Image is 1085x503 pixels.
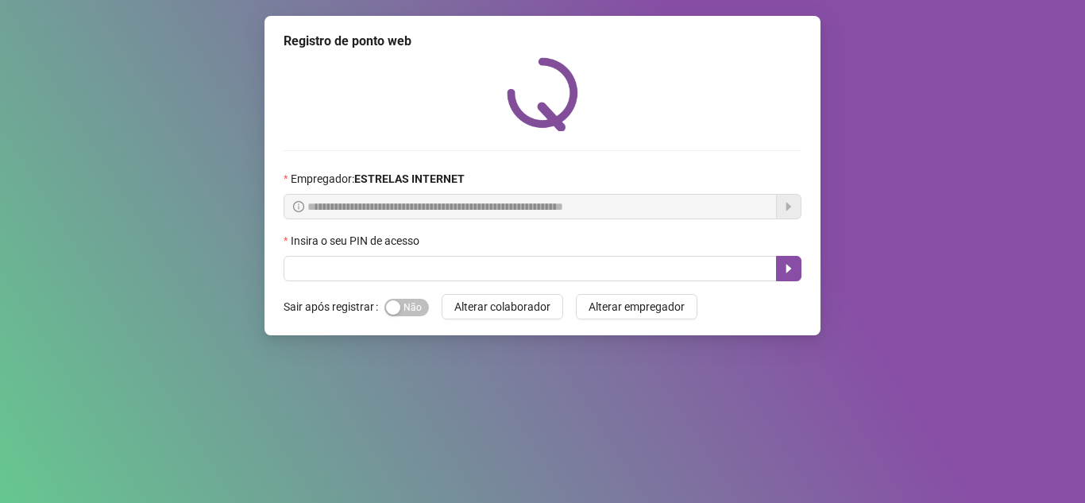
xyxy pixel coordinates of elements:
[284,232,430,250] label: Insira o seu PIN de acesso
[284,32,801,51] div: Registro de ponto web
[507,57,578,131] img: QRPoint
[291,170,465,188] span: Empregador :
[293,201,304,212] span: info-circle
[442,294,563,319] button: Alterar colaborador
[354,172,465,185] strong: ESTRELAS INTERNET
[782,262,795,275] span: caret-right
[284,294,384,319] label: Sair após registrar
[576,294,697,319] button: Alterar empregador
[454,298,550,315] span: Alterar colaborador
[589,298,685,315] span: Alterar empregador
